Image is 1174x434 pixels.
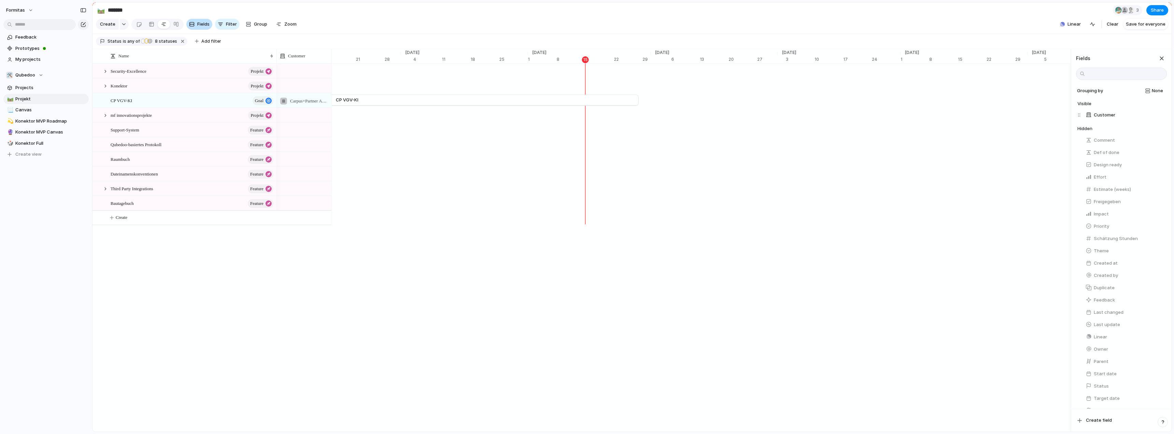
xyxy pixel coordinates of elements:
[140,38,178,45] button: 8 statuses
[1083,319,1167,330] button: Last update
[1094,137,1115,144] span: Comment
[1094,297,1115,304] span: Feedback
[614,56,643,62] div: 22
[1083,405,1167,416] button: Team
[1094,149,1119,156] span: Def of done
[248,199,273,208] button: Feature
[385,56,401,62] div: 28
[582,56,589,63] div: 15
[215,19,240,30] button: Filter
[3,94,89,104] div: 🛤️Projekt
[1083,393,1167,404] button: Target date
[250,81,263,91] span: Projekt
[1094,407,1106,414] span: Team
[3,138,89,149] a: 🎲Konektor Full
[1083,209,1167,220] button: Impact
[528,49,550,56] span: [DATE]
[1094,112,1115,118] span: Customer
[15,34,86,41] span: Feedback
[336,97,358,103] span: CP VGV-KI
[15,129,86,136] span: Konektor MVP Canvas
[442,56,471,62] div: 11
[15,151,42,158] span: Create view
[901,56,929,62] div: 1
[6,7,25,14] span: Formitas
[201,38,221,44] span: Add filter
[1094,198,1121,205] span: Freigegeben
[108,38,121,44] span: Status
[499,56,528,62] div: 25
[651,49,673,56] span: [DATE]
[1028,49,1050,56] span: [DATE]
[111,126,139,134] span: Support-System
[1094,223,1109,230] span: Priority
[987,56,1015,62] div: 22
[327,56,356,62] div: 14
[1015,56,1028,62] div: 29
[3,149,89,159] button: Create view
[1094,346,1108,353] span: Owner
[1083,159,1167,170] button: Design ready
[1094,235,1138,242] span: Schätzung Stunden
[1083,307,1167,318] button: Last changed
[1083,332,1167,342] button: Linear
[248,126,273,135] button: Feature
[1126,21,1165,28] span: Save for everyone
[1094,358,1108,365] span: Parent
[1083,356,1167,367] button: Parent
[1083,221,1167,232] button: Priority
[126,38,140,44] span: any of
[15,140,86,147] span: Konektor Full
[1077,125,1167,132] h4: Hidden
[1083,258,1167,269] button: Created at
[1094,211,1109,218] span: Impact
[671,56,700,62] div: 6
[3,105,89,115] a: 📃Canvas
[1094,248,1109,254] span: Theme
[1086,417,1112,424] span: Create field
[1076,55,1090,62] h3: Fields
[1094,321,1120,328] span: Last update
[1083,381,1167,392] button: Status
[111,111,152,119] span: mf innovationsprojekte
[250,155,263,164] span: Feature
[1083,184,1167,195] button: Estimate (weeks)
[6,107,13,113] button: 📃
[1083,270,1167,281] button: Created by
[1094,272,1118,279] span: Created by
[15,107,86,113] span: Canvas
[1083,368,1167,379] button: Start date
[3,54,89,65] a: My projects
[1136,7,1141,14] span: 3
[250,199,263,208] span: Feature
[6,96,13,102] button: 🛤️
[958,56,987,62] div: 15
[1083,282,1167,293] button: Duplicate
[111,170,158,178] span: Dateinamenskonventionen
[15,45,86,52] span: Prototypes
[1152,87,1163,94] span: None
[254,21,267,28] span: Group
[250,125,263,135] span: Feature
[186,19,212,30] button: Fields
[1104,19,1121,30] button: Clear
[1076,87,1103,94] span: Grouping by
[250,169,263,179] span: Feature
[116,214,127,221] span: Create
[1057,19,1084,29] button: Linear
[1083,295,1167,306] button: Feedback
[1068,21,1081,28] span: Linear
[729,56,757,62] div: 20
[250,140,263,150] span: Feature
[7,95,12,103] div: 🛤️
[248,67,273,76] button: Projekt
[1074,415,1169,426] button: Create field
[7,106,12,114] div: 📃
[1094,162,1122,168] span: Design ready
[248,184,273,193] button: Feature
[1123,19,1168,30] button: Save for everyone
[6,140,13,147] button: 🎲
[1083,196,1167,207] button: Freigegeben
[1094,260,1118,267] span: Created at
[1094,174,1106,181] span: Effort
